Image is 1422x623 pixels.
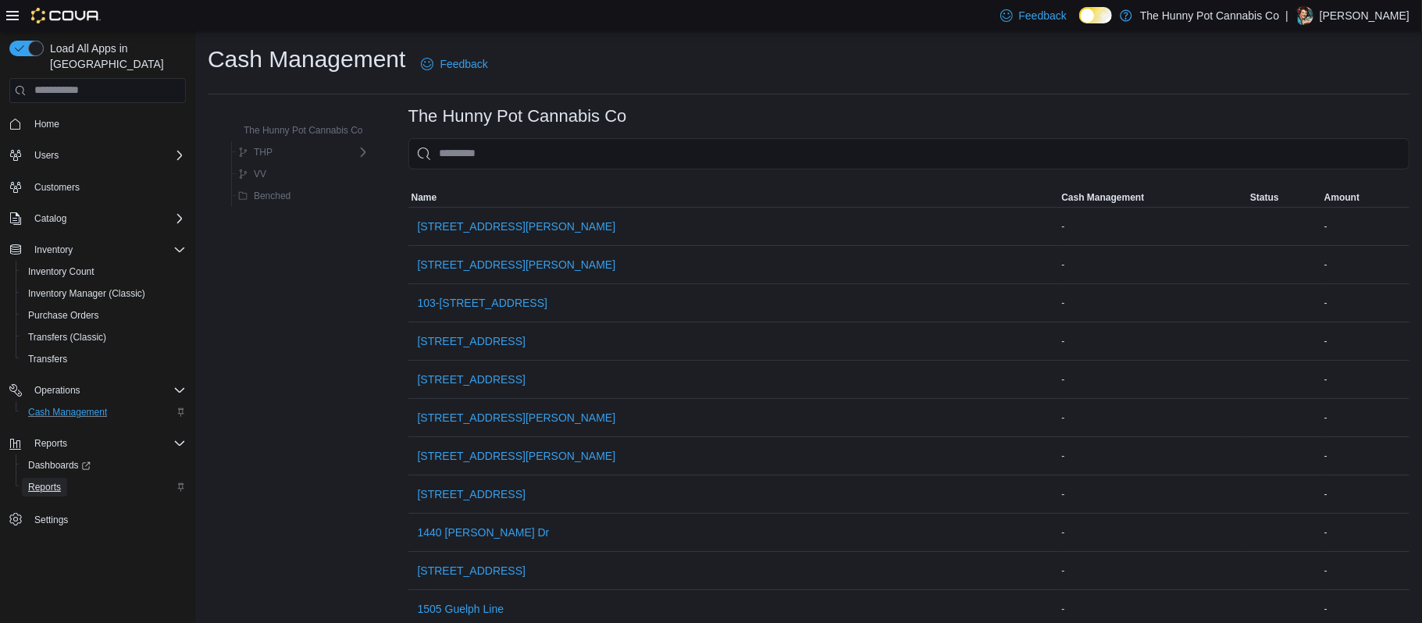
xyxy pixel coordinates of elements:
[1247,188,1321,207] button: Status
[418,295,548,311] span: 103-[STREET_ADDRESS]
[34,244,73,256] span: Inventory
[1250,191,1279,204] span: Status
[28,331,106,344] span: Transfers (Classic)
[254,190,290,202] span: Benched
[28,459,91,472] span: Dashboards
[1321,561,1410,580] div: -
[3,208,192,230] button: Catalog
[412,364,532,395] button: [STREET_ADDRESS]
[408,107,627,126] h3: The Hunny Pot Cannabis Co
[16,261,192,283] button: Inventory Count
[418,410,616,425] span: [STREET_ADDRESS][PERSON_NAME]
[415,48,494,80] a: Feedback
[22,403,186,422] span: Cash Management
[16,304,192,326] button: Purchase Orders
[1058,600,1247,618] div: -
[1321,217,1410,236] div: -
[22,403,113,422] a: Cash Management
[244,124,363,137] span: The Hunny Pot Cannabis Co
[418,257,616,272] span: [STREET_ADDRESS][PERSON_NAME]
[222,121,369,140] button: The Hunny Pot Cannabis Co
[22,350,186,368] span: Transfers
[412,211,622,242] button: [STREET_ADDRESS][PERSON_NAME]
[418,486,526,502] span: [STREET_ADDRESS]
[1058,408,1247,427] div: -
[34,149,59,162] span: Users
[418,219,616,234] span: [STREET_ADDRESS][PERSON_NAME]
[1324,191,1360,204] span: Amount
[1321,332,1410,351] div: -
[28,177,186,197] span: Customers
[3,144,192,166] button: Users
[22,456,97,475] a: Dashboards
[34,118,59,130] span: Home
[1058,217,1247,236] div: -
[1058,523,1247,542] div: -
[22,306,105,325] a: Purchase Orders
[22,328,112,347] a: Transfers (Classic)
[34,514,68,526] span: Settings
[232,187,297,205] button: Benched
[16,454,192,476] a: Dashboards
[1079,7,1112,23] input: Dark Mode
[440,56,487,72] span: Feedback
[1320,6,1410,25] p: [PERSON_NAME]
[3,176,192,198] button: Customers
[28,240,79,259] button: Inventory
[16,476,192,498] button: Reports
[34,181,80,194] span: Customers
[22,262,101,281] a: Inventory Count
[254,168,266,180] span: VV
[28,481,61,493] span: Reports
[1019,8,1067,23] span: Feedback
[22,478,186,497] span: Reports
[1321,600,1410,618] div: -
[412,249,622,280] button: [STREET_ADDRESS][PERSON_NAME]
[1321,485,1410,504] div: -
[3,112,192,135] button: Home
[232,143,279,162] button: THP
[1058,294,1247,312] div: -
[1058,188,1247,207] button: Cash Management
[28,146,65,165] button: Users
[1079,23,1080,24] span: Dark Mode
[28,511,74,529] a: Settings
[22,284,151,303] a: Inventory Manager (Classic)
[412,402,622,433] button: [STREET_ADDRESS][PERSON_NAME]
[28,381,186,400] span: Operations
[254,146,273,158] span: THP
[28,178,86,197] a: Customers
[3,507,192,530] button: Settings
[28,353,67,365] span: Transfers
[412,517,556,548] button: 1440 [PERSON_NAME] Dr
[16,348,192,370] button: Transfers
[412,440,622,472] button: [STREET_ADDRESS][PERSON_NAME]
[3,379,192,401] button: Operations
[28,265,94,278] span: Inventory Count
[1058,332,1247,351] div: -
[34,437,67,450] span: Reports
[3,239,192,261] button: Inventory
[9,106,186,571] nav: Complex example
[28,209,73,228] button: Catalog
[28,309,99,322] span: Purchase Orders
[28,509,186,529] span: Settings
[412,287,554,319] button: 103-[STREET_ADDRESS]
[1285,6,1288,25] p: |
[1321,447,1410,465] div: -
[28,434,186,453] span: Reports
[28,115,66,133] a: Home
[16,283,192,304] button: Inventory Manager (Classic)
[44,41,186,72] span: Load All Apps in [GEOGRAPHIC_DATA]
[408,138,1410,169] input: This is a search bar. As you type, the results lower in the page will automatically filter.
[1321,370,1410,389] div: -
[1058,447,1247,465] div: -
[28,146,186,165] span: Users
[408,188,1059,207] button: Name
[16,326,192,348] button: Transfers (Classic)
[22,262,186,281] span: Inventory Count
[412,326,532,357] button: [STREET_ADDRESS]
[3,433,192,454] button: Reports
[1321,408,1410,427] div: -
[418,448,616,464] span: [STREET_ADDRESS][PERSON_NAME]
